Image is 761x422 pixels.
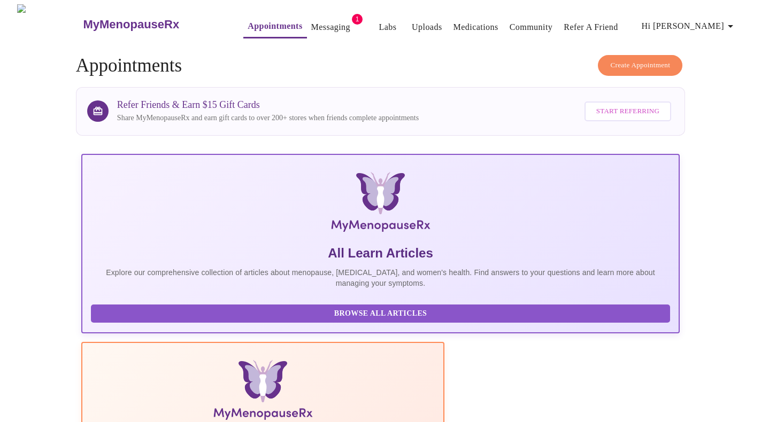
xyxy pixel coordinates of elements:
[17,4,82,44] img: MyMenopauseRx Logo
[76,55,685,76] h4: Appointments
[585,101,671,121] button: Start Referring
[582,96,674,127] a: Start Referring
[642,19,737,34] span: Hi [PERSON_NAME]
[352,14,363,25] span: 1
[408,17,447,38] button: Uploads
[91,267,670,288] p: Explore our comprehensive collection of articles about menopause, [MEDICAL_DATA], and women's hea...
[82,6,222,43] a: MyMenopauseRx
[91,245,670,262] h5: All Learn Articles
[181,172,580,236] img: MyMenopauseRx Logo
[564,20,618,35] a: Refer a Friend
[91,304,670,323] button: Browse All Articles
[510,20,553,35] a: Community
[610,59,670,72] span: Create Appointment
[117,99,419,111] h3: Refer Friends & Earn $15 Gift Cards
[505,17,557,38] button: Community
[637,15,741,37] button: Hi [PERSON_NAME]
[117,113,419,123] p: Share MyMenopauseRx and earn gift cards to over 200+ stores when friends complete appointments
[83,18,179,32] h3: MyMenopauseRx
[379,20,397,35] a: Labs
[243,15,306,38] button: Appointments
[559,17,622,38] button: Refer a Friend
[453,20,498,35] a: Medications
[371,17,405,38] button: Labs
[91,308,673,317] a: Browse All Articles
[598,55,682,76] button: Create Appointment
[449,17,503,38] button: Medications
[102,307,659,321] span: Browse All Articles
[311,20,350,35] a: Messaging
[596,105,659,118] span: Start Referring
[307,17,355,38] button: Messaging
[412,20,442,35] a: Uploads
[248,19,302,34] a: Appointments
